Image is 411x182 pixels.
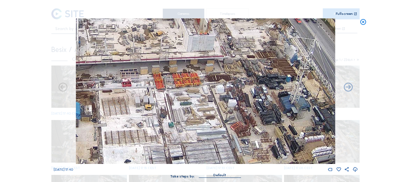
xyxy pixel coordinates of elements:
div: Fullscreen [336,12,353,16]
span: [DATE] 17:40 [54,167,73,172]
img: Image [76,18,335,164]
div: Take steps by: [170,175,195,178]
div: Default [213,172,226,178]
div: Default [199,172,241,177]
i: Forward [58,82,68,93]
i: Back [343,82,353,93]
